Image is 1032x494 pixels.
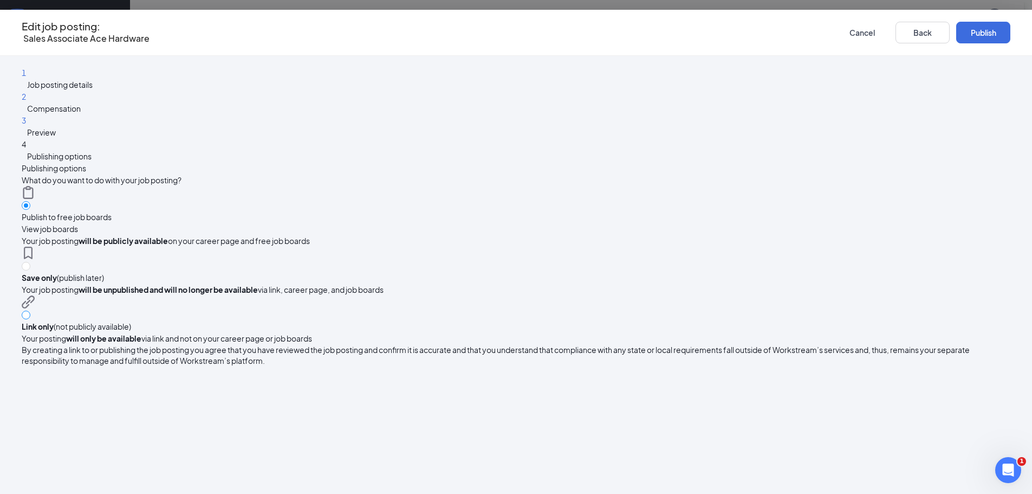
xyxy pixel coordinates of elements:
[22,296,35,309] svg: LinkOnlyIcon
[22,21,150,33] h3: Edit job posting:
[22,92,26,101] span: 2
[22,68,26,78] span: 1
[995,457,1021,483] iframe: Intercom live chat
[66,333,141,343] strong: will only be available
[22,212,112,222] span: Publish to free job boards
[22,322,54,331] strong: Link only
[22,333,312,343] span: Your posting via link and not on your career page or job boards
[27,104,81,113] span: Compensation
[22,344,1010,366] div: By creating a link to or publishing the job posting you agree that you have reviewed the job post...
[22,247,35,260] svg: SaveOnlyIcon
[22,175,181,185] span: What do you want to do with your job posting?
[22,322,131,331] span: (not publicly available)
[22,139,26,149] span: 4
[1017,457,1026,466] span: 1
[22,163,86,173] span: Publishing options
[22,224,78,234] span: View job boards
[22,116,26,125] span: 3
[22,186,35,199] svg: BoardIcon
[22,273,104,283] span: (publish later)
[23,33,150,44] span: Sales Associate Ace Hardware
[895,22,950,43] button: Back
[27,80,93,89] span: Job posting details
[79,236,168,246] strong: will be publicly available
[22,285,384,294] span: Your job posting via link, career page, and job boards
[27,127,56,137] span: Preview
[849,29,875,36] span: Cancel
[22,236,310,246] span: Your job posting on your career page and free job boards
[835,22,889,43] button: Cancel
[79,285,258,294] strong: will be unpublished and will no longer be available
[27,151,92,161] span: Publishing options
[22,273,57,283] strong: Save only
[956,22,1010,43] button: Publish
